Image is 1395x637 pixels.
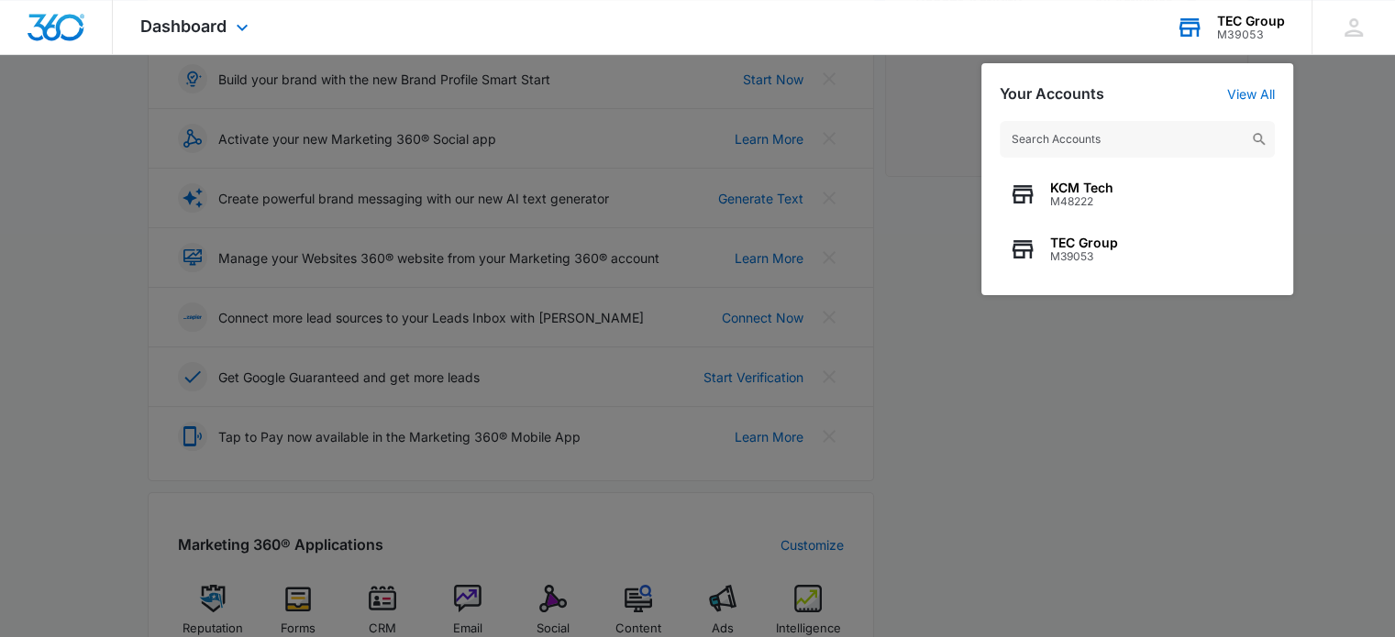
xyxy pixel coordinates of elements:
button: KCM TechM48222 [1000,167,1275,222]
h2: Your Accounts [1000,85,1104,103]
span: M39053 [1050,250,1118,263]
span: KCM Tech [1050,181,1113,195]
button: TEC GroupM39053 [1000,222,1275,277]
div: account name [1217,14,1285,28]
span: M48222 [1050,195,1113,208]
span: Dashboard [140,16,227,36]
a: View All [1227,86,1275,102]
span: TEC Group [1050,236,1118,250]
div: account id [1217,28,1285,41]
input: Search Accounts [1000,121,1275,158]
